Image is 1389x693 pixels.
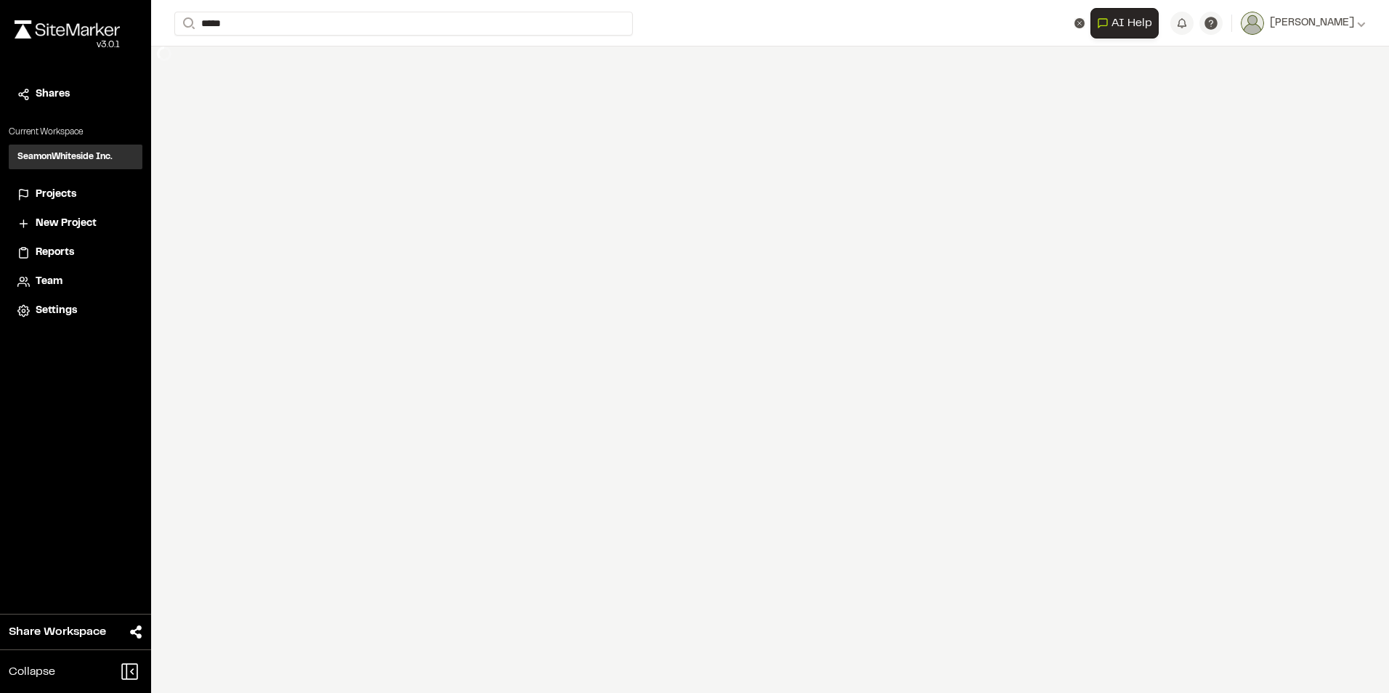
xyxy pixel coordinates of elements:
[1241,12,1264,35] img: User
[9,126,142,139] p: Current Workspace
[17,216,134,232] a: New Project
[1270,15,1354,31] span: [PERSON_NAME]
[36,303,77,319] span: Settings
[17,187,134,203] a: Projects
[1090,8,1165,38] div: Open AI Assistant
[36,216,97,232] span: New Project
[36,187,76,203] span: Projects
[36,86,70,102] span: Shares
[174,12,201,36] button: Search
[1074,18,1085,28] button: Clear text
[9,623,106,641] span: Share Workspace
[9,663,55,681] span: Collapse
[1090,8,1159,38] button: Open AI Assistant
[17,150,113,163] h3: SeamonWhiteside Inc.
[15,20,120,38] img: rebrand.png
[17,245,134,261] a: Reports
[15,38,120,52] div: Oh geez...please don't...
[36,245,74,261] span: Reports
[17,303,134,319] a: Settings
[17,274,134,290] a: Team
[17,86,134,102] a: Shares
[1241,12,1366,35] button: [PERSON_NAME]
[1111,15,1152,32] span: AI Help
[36,274,62,290] span: Team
